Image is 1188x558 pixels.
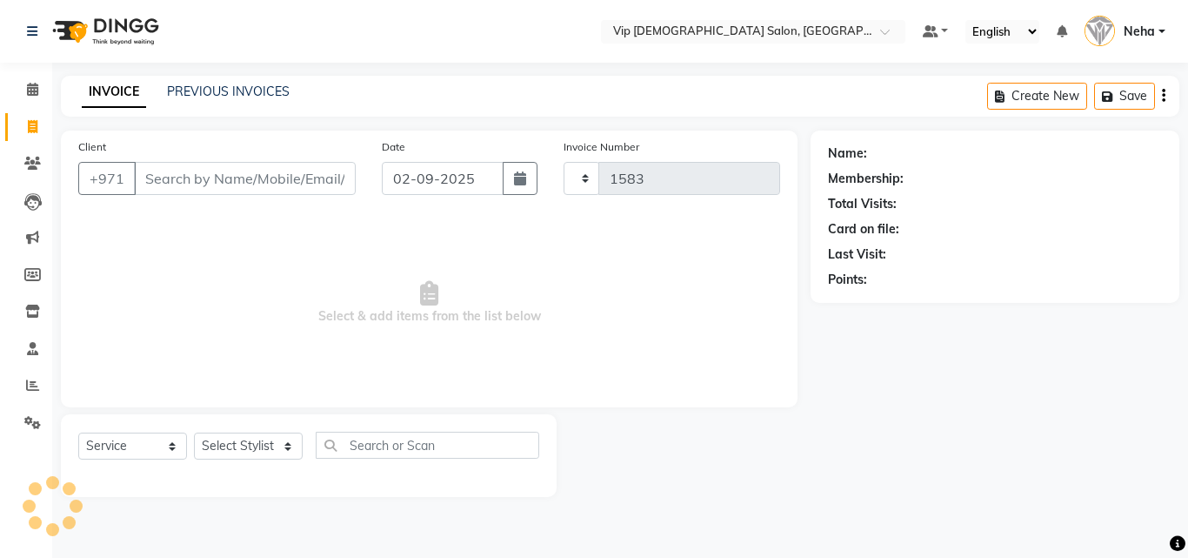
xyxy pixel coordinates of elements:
input: Search or Scan [316,432,539,459]
label: Client [78,139,106,155]
img: Neha [1085,16,1115,46]
label: Date [382,139,405,155]
img: logo [44,7,164,56]
a: INVOICE [82,77,146,108]
span: Select & add items from the list below [78,216,780,390]
button: Create New [987,83,1087,110]
div: Last Visit: [828,245,886,264]
label: Invoice Number [564,139,639,155]
input: Search by Name/Mobile/Email/Code [134,162,356,195]
button: +971 [78,162,136,195]
div: Card on file: [828,220,899,239]
span: Neha [1124,23,1155,41]
div: Name: [828,145,867,163]
div: Total Visits: [828,195,897,213]
div: Points: [828,271,867,289]
button: Save [1094,83,1155,110]
a: PREVIOUS INVOICES [167,84,290,99]
div: Membership: [828,170,904,188]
